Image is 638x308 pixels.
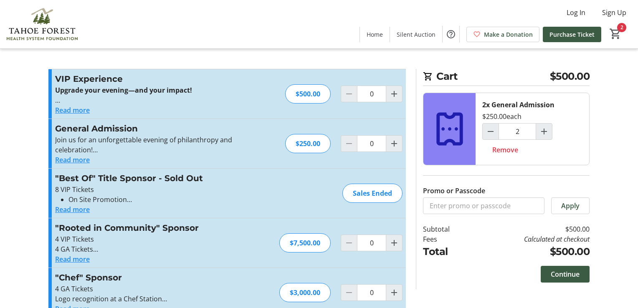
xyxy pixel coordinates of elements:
[357,135,386,152] input: General Admission Quantity
[423,197,544,214] input: Enter promo or passcode
[466,27,539,42] a: Make a Donation
[484,30,533,39] span: Make a Donation
[386,86,402,102] button: Increment by one
[386,136,402,151] button: Increment by one
[55,271,238,284] h3: "Chef" Sponsor
[55,222,238,234] h3: "Rooted in Community" Sponsor
[55,184,238,194] p: 8 VIP Tickets
[595,6,633,19] button: Sign Up
[483,124,499,139] button: Decrement by one
[423,234,471,244] td: Fees
[285,84,331,104] div: $500.00
[55,294,238,304] p: Logo recognition at a Chef Station
[549,30,595,39] span: Purchase Ticket
[536,124,552,139] button: Increment by one
[492,145,518,155] span: Remove
[357,284,386,301] input: "Chef" Sponsor Quantity
[550,69,590,84] span: $500.00
[386,285,402,300] button: Increment by one
[55,204,90,215] button: Read more
[551,269,580,279] span: Continue
[357,86,386,102] input: VIP Experience Quantity
[541,266,590,283] button: Continue
[482,100,554,110] div: 2x General Admission
[482,141,528,158] button: Remove
[602,8,626,18] span: Sign Up
[561,201,580,211] span: Apply
[423,224,471,234] td: Subtotal
[551,197,590,214] button: Apply
[390,27,442,42] a: Silent Auction
[543,27,601,42] a: Purchase Ticket
[357,235,386,251] input: "Rooted in Community" Sponsor Quantity
[367,30,383,39] span: Home
[423,69,590,86] h2: Cart
[471,234,590,244] td: Calculated at checkout
[55,234,238,244] p: 4 VIP Tickets
[279,283,331,302] div: $3,000.00
[55,86,192,95] strong: Upgrade your evening—and your impact!
[471,224,590,234] td: $500.00
[55,244,238,254] p: 4 GA Tickets
[482,111,522,121] div: $250.00 each
[55,254,90,264] button: Read more
[5,3,79,45] img: Tahoe Forest Health System Foundation's Logo
[423,244,471,259] td: Total
[279,233,331,252] div: $7,500.00
[608,26,623,41] button: Cart
[285,134,331,153] div: $250.00
[443,26,459,43] button: Help
[471,244,590,259] td: $500.00
[55,105,90,115] button: Read more
[55,135,238,155] p: Join us for an unforgettable evening of philanthropy and celebration!
[360,27,390,42] a: Home
[386,235,402,251] button: Increment by one
[397,30,435,39] span: Silent Auction
[567,8,585,18] span: Log In
[423,186,485,196] label: Promo or Passcode
[55,172,238,184] h3: "Best Of" Title Sponsor - Sold Out
[55,122,238,135] h3: General Admission
[68,194,238,204] li: On Site Promotion
[55,73,238,85] h3: VIP Experience
[342,184,403,203] div: Sales Ended
[499,123,536,140] input: General Admission Quantity
[55,155,90,165] button: Read more
[560,6,592,19] button: Log In
[55,284,238,294] p: 4 GA Tickets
